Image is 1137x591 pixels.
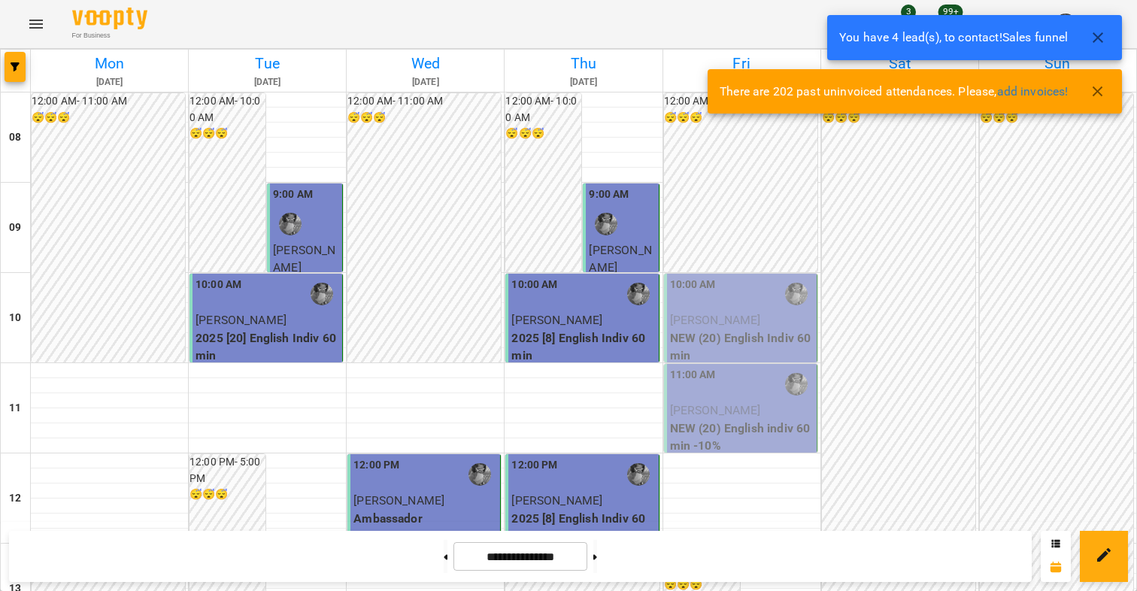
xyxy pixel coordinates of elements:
a: Sales funnel [1002,30,1069,44]
p: There are 202 past uninvoiced attendances. Please, [720,83,1068,101]
h6: Fri [666,52,818,75]
label: 10:00 AM [196,277,241,293]
span: [PERSON_NAME] [196,313,287,327]
img: Voopty Logo [72,8,147,29]
h6: Mon [33,52,186,75]
img: Гомзяк Юлія Максимівна (а) [785,373,808,396]
span: [PERSON_NAME] [511,313,602,327]
p: Ambassador [353,510,497,528]
label: 9:00 AM [589,186,629,203]
h6: 09 [9,220,21,236]
h6: 08 [9,129,21,146]
h6: 12:00 AM - 10:00 AM [505,93,581,126]
h6: 😴😴😴 [189,486,265,503]
h6: 😴😴😴 [189,126,265,142]
label: 12:00 PM [353,457,399,474]
h6: [DATE] [349,75,502,89]
h6: [DATE] [507,75,659,89]
span: [PERSON_NAME] [670,403,761,417]
h6: 😴😴😴 [32,110,185,126]
p: 2025 [8] English Indiv 60 min [511,329,655,365]
label: 12:00 PM [511,457,557,474]
h6: 12:00 AM - 10:00 AM [189,93,265,126]
h6: 12:00 PM - 5:00 PM [189,454,265,486]
img: Гомзяк Юлія Максимівна (а) [627,463,650,486]
h6: Wed [349,52,502,75]
p: 2025 [8] English Indiv 60 min [511,510,655,545]
h6: Thu [507,52,659,75]
h6: 11 [9,400,21,417]
span: For Business [72,31,147,41]
span: [PERSON_NAME] [511,493,602,508]
h6: Tue [191,52,344,75]
span: [PERSON_NAME] [589,243,651,275]
img: Гомзяк Юлія Максимівна (а) [311,283,333,305]
h6: [DATE] [666,75,818,89]
p: NEW (20) English Indiv 60 min [670,329,814,365]
img: Гомзяк Юлія Максимівна (а) [785,283,808,305]
img: Гомзяк Юлія Максимівна (а) [279,213,302,235]
h6: [DATE] [191,75,344,89]
label: 9:00 AM [273,186,313,203]
label: 11:00 AM [670,367,716,383]
h6: 12:00 AM - 11:00 AM [347,93,501,110]
span: [PERSON_NAME] [670,313,761,327]
a: add invoices! [997,84,1069,98]
p: 2025 [20] English Indiv 60 min [196,329,339,365]
h6: [DATE] [33,75,186,89]
h6: 😴😴😴 [347,110,501,126]
h6: 😴😴😴 [505,126,581,142]
img: Гомзяк Юлія Максимівна (а) [627,283,650,305]
p: You have 4 lead(s), to contact! [839,29,1068,47]
img: Гомзяк Юлія Максимівна (а) [595,213,617,235]
h6: 10 [9,310,21,326]
label: 10:00 AM [511,277,557,293]
span: 99+ [938,5,963,20]
h6: 12:00 AM - 11:00 AM [32,93,185,110]
h6: 12 [9,490,21,507]
span: [PERSON_NAME] [273,243,335,275]
p: NEW (20) English indiv 60 min -10% [670,420,814,455]
img: Гомзяк Юлія Максимівна (а) [468,463,491,486]
label: 10:00 AM [670,277,716,293]
button: Menu [18,6,54,42]
h6: 😴😴😴 [664,110,817,126]
span: 3 [901,5,916,20]
span: [PERSON_NAME] [353,493,444,508]
h6: 12:00 AM - 10:00 AM [664,93,817,110]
